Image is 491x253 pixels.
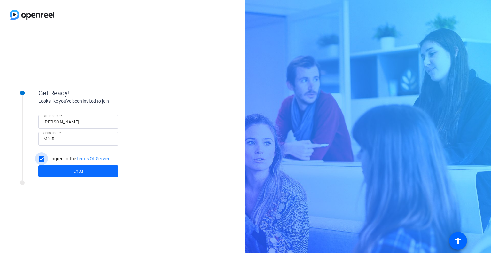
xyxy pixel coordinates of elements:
mat-icon: accessibility [454,237,462,245]
div: Looks like you've been invited to join [38,98,166,105]
span: Enter [73,168,84,175]
a: Terms Of Service [76,156,111,161]
mat-label: Your name [43,114,60,118]
div: Get Ready! [38,88,166,98]
button: Enter [38,165,118,177]
label: I agree to the [48,155,111,162]
mat-label: Session ID [43,131,60,135]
